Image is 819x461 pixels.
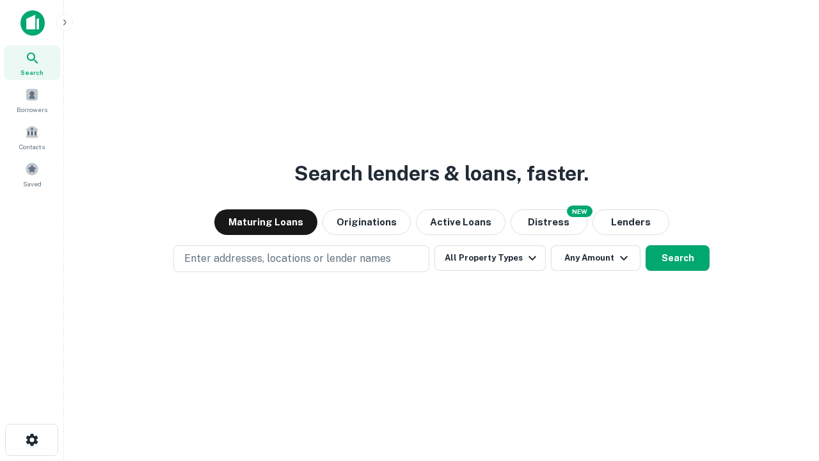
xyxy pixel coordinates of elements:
[567,206,592,217] div: NEW
[19,142,45,152] span: Contacts
[434,245,546,271] button: All Property Types
[23,179,42,189] span: Saved
[294,158,589,189] h3: Search lenders & loans, faster.
[646,245,710,271] button: Search
[511,209,587,235] button: Search distressed loans with lien and other non-mortgage details.
[322,209,411,235] button: Originations
[4,157,60,191] a: Saved
[20,67,44,77] span: Search
[551,245,640,271] button: Any Amount
[17,104,47,115] span: Borrowers
[592,209,669,235] button: Lenders
[4,120,60,154] a: Contacts
[173,245,429,272] button: Enter addresses, locations or lender names
[20,10,45,36] img: capitalize-icon.png
[4,45,60,80] a: Search
[755,359,819,420] iframe: Chat Widget
[184,251,391,266] p: Enter addresses, locations or lender names
[214,209,317,235] button: Maturing Loans
[416,209,505,235] button: Active Loans
[4,83,60,117] a: Borrowers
